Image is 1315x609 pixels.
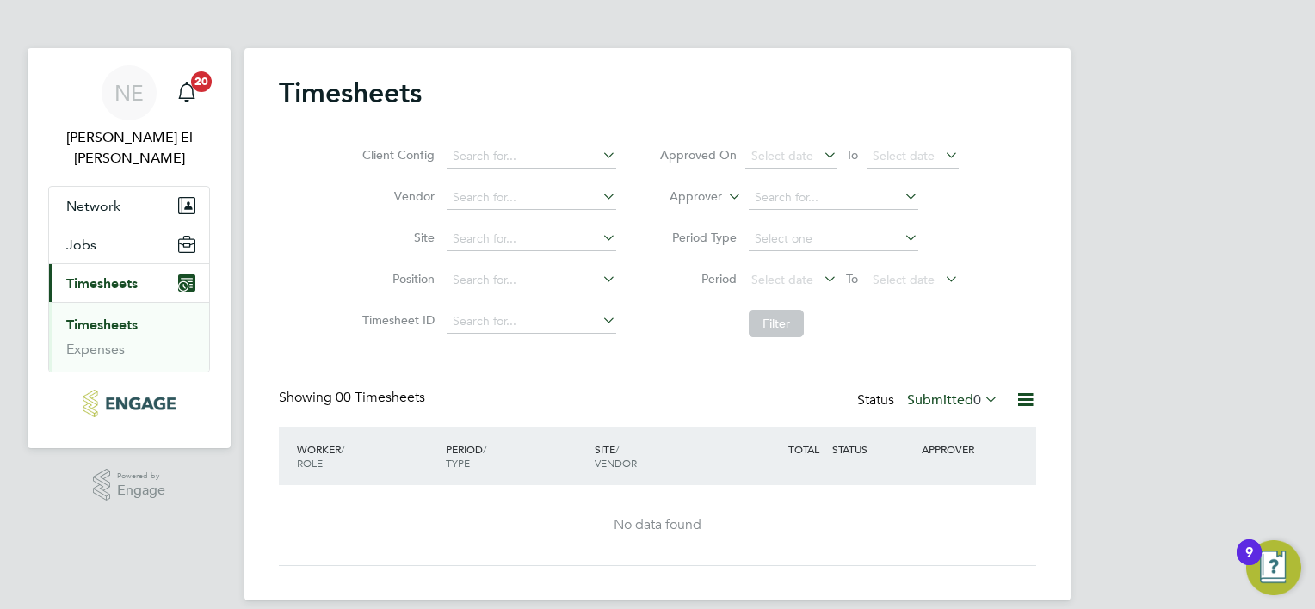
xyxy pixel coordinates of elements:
[857,389,1002,413] div: Status
[83,390,175,417] img: legacie-logo-retina.png
[66,275,138,292] span: Timesheets
[357,147,435,163] label: Client Config
[873,272,935,287] span: Select date
[336,389,425,406] span: 00 Timesheets
[66,341,125,357] a: Expenses
[751,148,813,163] span: Select date
[447,310,616,334] input: Search for...
[1246,540,1301,595] button: Open Resource Center, 9 new notifications
[447,268,616,292] input: Search for...
[447,186,616,210] input: Search for...
[293,434,441,478] div: WORKER
[841,268,863,290] span: To
[447,227,616,251] input: Search for...
[749,186,918,210] input: Search for...
[595,456,637,470] span: VENDOR
[49,187,209,225] button: Network
[357,188,435,204] label: Vendor
[297,456,323,470] span: ROLE
[117,469,165,483] span: Powered by
[483,442,486,456] span: /
[659,271,737,286] label: Period
[170,65,204,120] a: 20
[590,434,739,478] div: SITE
[788,442,819,456] span: TOTAL
[659,230,737,245] label: Period Type
[1245,552,1253,575] div: 9
[841,144,863,166] span: To
[48,127,210,169] span: Nora El Gendy
[49,264,209,302] button: Timesheets
[917,434,1007,464] div: APPROVER
[66,198,120,214] span: Network
[279,76,422,110] h2: Timesheets
[114,82,144,104] span: NE
[341,442,344,456] span: /
[357,230,435,245] label: Site
[873,148,935,163] span: Select date
[117,483,165,498] span: Engage
[279,389,429,407] div: Showing
[66,317,138,333] a: Timesheets
[28,48,231,448] nav: Main navigation
[357,312,435,328] label: Timesheet ID
[749,227,918,251] input: Select one
[296,516,1019,534] div: No data found
[645,188,722,206] label: Approver
[49,225,209,263] button: Jobs
[447,145,616,169] input: Search for...
[93,469,166,501] a: Powered byEngage
[48,65,210,169] a: NE[PERSON_NAME] El [PERSON_NAME]
[973,391,981,409] span: 0
[446,456,470,470] span: TYPE
[357,271,435,286] label: Position
[907,391,998,409] label: Submitted
[659,147,737,163] label: Approved On
[66,237,96,253] span: Jobs
[749,310,804,337] button: Filter
[828,434,917,464] div: STATUS
[615,442,619,456] span: /
[751,272,813,287] span: Select date
[48,390,210,417] a: Go to home page
[49,302,209,372] div: Timesheets
[441,434,590,478] div: PERIOD
[191,71,212,92] span: 20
